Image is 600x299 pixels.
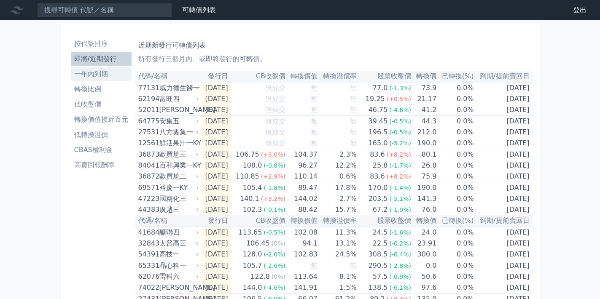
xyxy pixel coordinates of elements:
[437,282,474,294] td: 0.0%
[412,227,437,238] td: 24.0
[389,284,411,291] span: (-6.1%)
[311,262,317,270] span: 無
[474,282,533,294] td: [DATE]
[71,54,132,64] li: 即將/近期發行
[234,171,261,182] div: 110.85
[264,229,285,236] span: (-0.5%)
[371,160,390,171] div: 25.8
[412,271,437,282] td: 50.6
[237,227,264,238] div: 113.65
[318,227,357,238] td: 11.3%
[474,160,533,171] td: [DATE]
[182,6,216,14] a: 可轉債列表
[286,160,318,171] td: 96.27
[389,118,411,125] span: (-0.5%)
[412,249,437,260] td: 300.0
[437,249,474,260] td: 0.0%
[265,117,285,125] span: 無成交
[201,104,231,116] td: [DATE]
[37,3,172,17] input: 搜尋可轉債 代號／名稱
[138,272,157,282] div: 62076
[367,194,390,204] div: 203.5
[412,160,437,171] td: 26.8
[412,193,437,204] td: 141.3
[159,183,197,193] div: 裕慶一KY
[261,195,285,202] span: (+3.2%)
[159,127,197,137] div: 八方雲集一
[138,183,157,193] div: 69571
[437,82,474,93] td: 0.0%
[318,193,357,204] td: -2.7%
[412,127,437,138] td: 212.0
[71,39,132,49] li: 按代號排序
[389,162,411,169] span: (-1.7%)
[389,229,411,236] span: (-1.6%)
[71,52,132,66] a: 即將/近期發行
[265,106,285,114] span: 無成交
[201,71,231,82] th: 發行日
[286,249,318,260] td: 102.83
[350,117,357,125] span: 無
[412,171,437,182] td: 75.9
[231,215,286,227] th: CB收盤價
[159,83,197,93] div: 威力德生醫一
[474,271,533,282] td: [DATE]
[437,215,474,227] th: 已轉換(%)
[389,184,411,191] span: (-1.4%)
[201,138,231,149] td: [DATE]
[371,227,390,238] div: 24.5
[357,71,412,82] th: 股票收盤價
[138,171,157,182] div: 36872
[241,205,264,215] div: 102.3
[367,183,390,193] div: 170.0
[159,171,197,182] div: 歐買尬二
[201,204,231,215] td: [DATE]
[437,171,474,182] td: 0.0%
[311,117,317,125] span: 無
[371,205,390,215] div: 67.2
[265,139,285,147] span: 無成交
[367,105,390,115] div: 46.75
[286,238,318,249] td: 94.1
[318,171,357,182] td: 0.6%
[474,104,533,116] td: [DATE]
[71,115,132,125] li: 轉換價值接近百元
[265,95,285,103] span: 無成交
[389,251,411,258] span: (-6.4%)
[474,193,533,204] td: [DATE]
[71,83,132,96] a: 轉換比例
[371,238,390,248] div: 22.5
[371,272,390,282] div: 57.5
[264,184,285,191] span: (-1.8%)
[474,182,533,194] td: [DATE]
[159,105,197,115] div: [PERSON_NAME]
[265,128,285,136] span: 無成交
[437,227,474,238] td: 0.0%
[201,249,231,260] td: [DATE]
[350,128,357,136] span: 無
[412,204,437,215] td: 76.0
[437,238,474,249] td: 0.0%
[241,283,264,293] div: 144.0
[138,261,157,271] div: 65331
[159,94,197,104] div: 富旺四
[138,249,157,259] div: 54391
[387,173,411,180] span: (+8.2%)
[437,127,474,138] td: 0.0%
[318,204,357,215] td: 15.7%
[265,84,285,92] span: 無成交
[311,95,317,103] span: 無
[138,94,157,104] div: 62194
[286,215,318,227] th: 轉換價值
[201,193,231,204] td: [DATE]
[474,171,533,182] td: [DATE]
[350,84,357,92] span: 無
[135,215,201,227] th: 代碼/名稱
[350,139,357,147] span: 無
[201,82,231,93] td: [DATE]
[367,127,390,137] div: 196.5
[286,271,318,282] td: 113.64
[437,182,474,194] td: 0.0%
[437,149,474,160] td: 0.0%
[389,140,411,147] span: (-5.2%)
